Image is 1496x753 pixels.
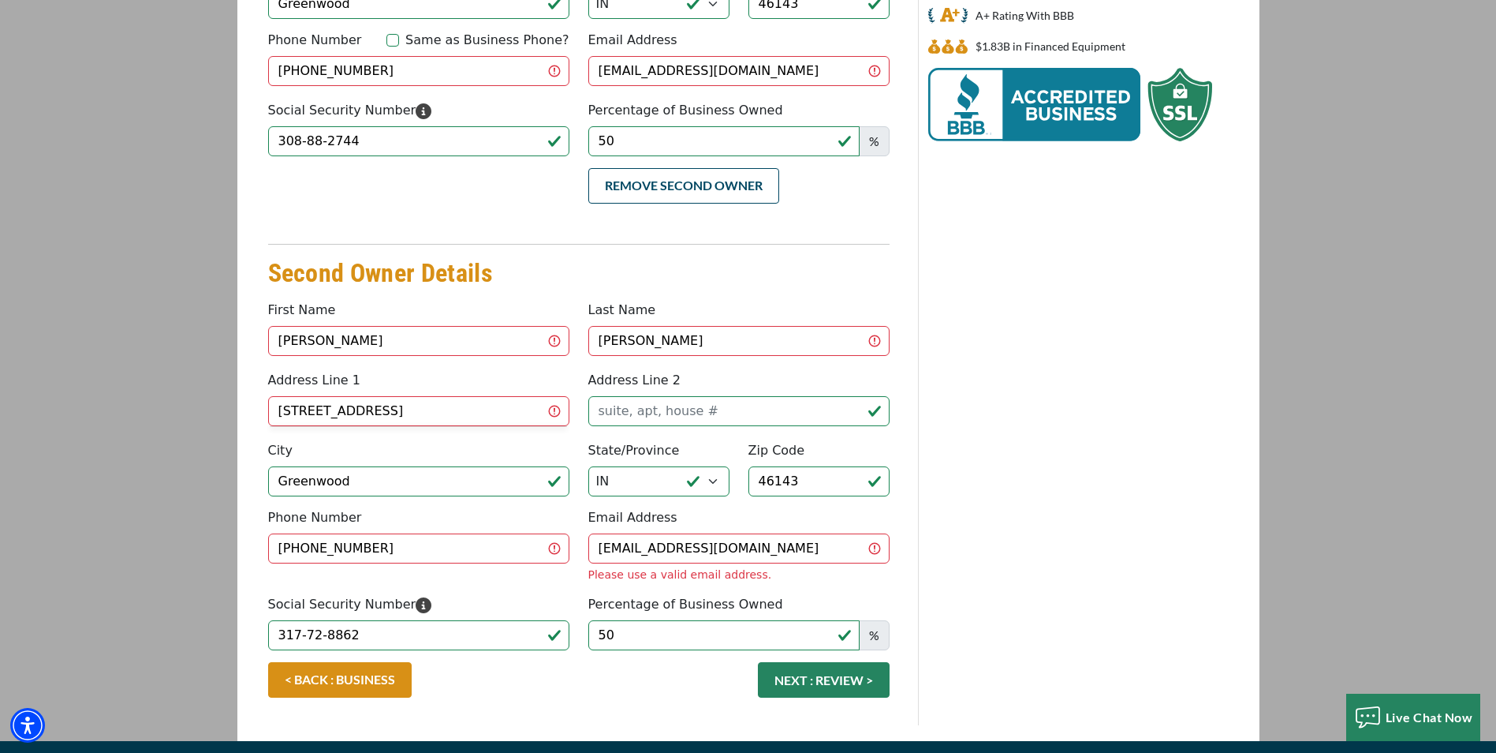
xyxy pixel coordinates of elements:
label: Last Name [588,301,656,320]
a: < BACK : BUSINESS [268,662,412,698]
label: Email Address [588,31,677,50]
label: Social Security Number [268,101,432,120]
svg: Please enter your Social Security Number. We use this information to identify you and process you... [416,598,431,613]
label: Email Address [588,508,677,527]
label: Phone Number [268,508,362,527]
label: Address Line 1 [268,371,360,390]
label: First Name [268,301,336,320]
svg: Please enter your Social Security Number. We use this information to identify you and process you... [416,103,431,119]
label: Same as Business Phone? [405,31,569,50]
div: Please use a valid email address. [588,567,890,583]
div: Accessibility Menu [10,708,45,743]
button: Remove Second Owner [588,168,779,204]
label: City [268,441,293,460]
span: % [859,126,890,156]
input: suite, apt, house # [588,396,890,426]
label: Social Security Number [268,595,432,614]
p: A+ Rating With BBB [976,6,1074,25]
button: Live Chat Now [1346,694,1481,741]
button: NEXT : REVIEW > [758,662,890,698]
label: Zip Code [748,441,805,460]
label: Percentage of Business Owned [588,101,783,120]
label: Phone Number [268,31,362,50]
label: Address Line 2 [588,371,681,390]
p: $1,826,966,819 in Financed Equipment [976,37,1125,56]
span: Live Chat Now [1386,710,1473,725]
label: State/Province [588,441,680,460]
label: Percentage of Business Owned [588,595,783,614]
img: BBB Acredited Business and SSL Protection [928,68,1212,141]
span: % [859,620,890,650]
h3: Second Owner Details [268,257,890,289]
